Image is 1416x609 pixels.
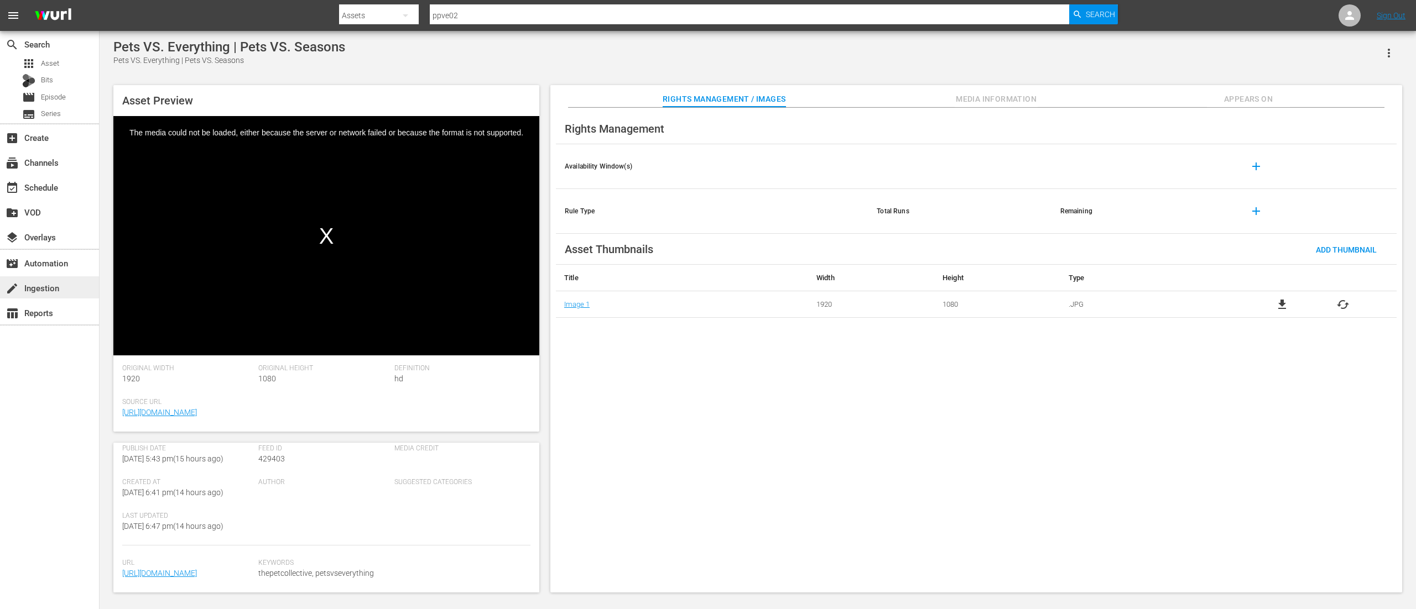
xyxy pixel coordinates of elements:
[113,39,345,55] div: Pets VS. Everything | Pets VS. Seasons
[1243,153,1269,180] button: add
[22,108,35,121] span: Series
[6,156,19,170] span: Channels
[122,569,197,577] a: [URL][DOMAIN_NAME]
[6,231,19,244] span: Overlays
[41,75,53,86] span: Bits
[934,291,1060,318] td: 1080
[394,478,525,487] span: Suggested Categories
[6,38,19,51] span: Search
[22,91,35,104] span: Episode
[258,444,389,453] span: Feed ID
[556,189,868,234] th: Rule Type
[258,364,389,373] span: Original Height
[1069,4,1118,24] button: Search
[6,206,19,219] span: VOD
[258,374,276,383] span: 1080
[41,92,66,103] span: Episode
[113,55,345,66] div: Pets VS. Everything | Pets VS. Seasons
[1377,11,1405,20] a: Sign Out
[122,398,525,407] span: Source Url
[258,568,525,579] span: thepetcollective, petsvseverything
[122,364,253,373] span: Original Width
[663,92,785,106] span: Rights Management / Images
[22,57,35,70] span: Asset
[6,257,19,270] span: Automation
[27,3,80,29] img: ans4CAIJ8jUAAAAAAAAAAAAAAAAAAAAAAAAgQb4GAAAAAAAAAAAAAAAAAAAAAAAAJMjXAAAAAAAAAAAAAAAAAAAAAAAAgAT5G...
[1276,298,1289,311] a: file_download
[934,265,1060,291] th: Height
[41,108,61,119] span: Series
[122,512,253,521] span: Last Updated
[6,307,19,320] span: Reports
[1250,204,1263,218] span: add
[258,559,525,568] span: Keywords
[122,454,223,463] span: [DATE] 5:43 pm ( 15 hours ago )
[258,478,389,487] span: Author
[1243,198,1269,224] button: add
[122,478,253,487] span: Created At
[1307,239,1386,259] button: Add Thumbnail
[1060,265,1228,291] th: Type
[564,300,590,308] a: Image 1
[122,94,193,107] span: Asset Preview
[868,189,1051,234] th: Total Runs
[6,282,19,295] span: Ingestion
[1250,160,1263,173] span: add
[565,122,664,135] span: Rights Management
[955,92,1038,106] span: Media Information
[122,488,223,497] span: [DATE] 6:41 pm ( 14 hours ago )
[556,265,808,291] th: Title
[808,265,934,291] th: Width
[394,444,525,453] span: Media Credit
[808,291,934,318] td: 1920
[122,408,197,417] a: [URL][DOMAIN_NAME]
[565,243,653,256] span: Asset Thumbnails
[394,364,525,373] span: Definition
[41,58,59,69] span: Asset
[122,559,253,568] span: Url
[6,181,19,195] span: Schedule
[122,444,253,453] span: Publish Date
[1086,4,1115,24] span: Search
[1336,298,1350,311] button: cached
[394,374,403,383] span: hd
[1060,291,1228,318] td: .JPG
[556,144,868,189] th: Availability Window(s)
[258,454,285,463] span: 429403
[7,9,20,22] span: menu
[1051,189,1235,234] th: Remaining
[22,74,35,87] div: Bits
[122,522,223,531] span: [DATE] 6:47 pm ( 14 hours ago )
[122,374,140,383] span: 1920
[6,132,19,145] span: Create
[1307,245,1386,254] span: Add Thumbnail
[113,116,539,355] div: Video Player
[1207,92,1290,106] span: Appears On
